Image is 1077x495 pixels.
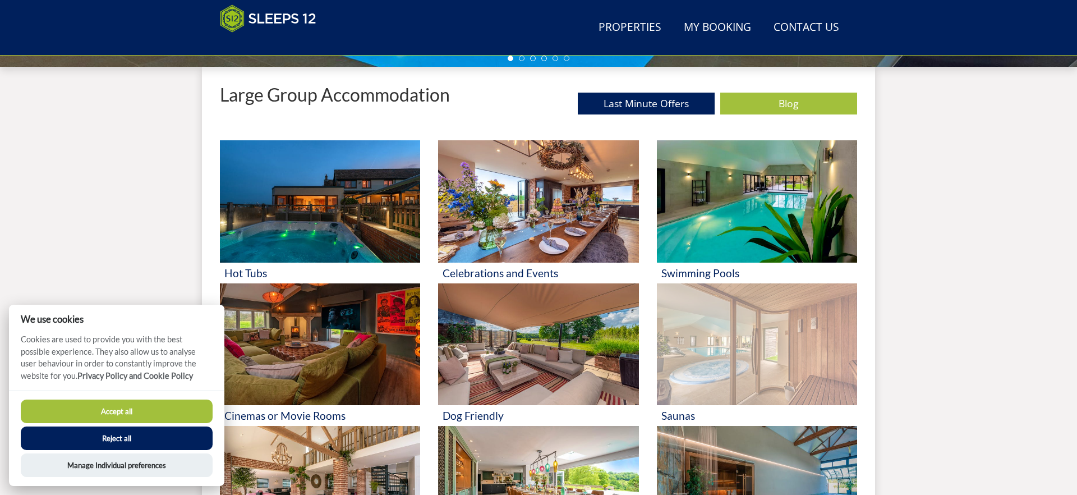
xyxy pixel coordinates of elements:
button: Manage Individual preferences [21,453,213,477]
img: 'Hot Tubs' - Large Group Accommodation Holiday Ideas [220,140,420,263]
a: Contact Us [769,15,844,40]
iframe: Customer reviews powered by Trustpilot [214,39,332,49]
a: Privacy Policy and Cookie Policy [77,371,193,381]
a: Properties [594,15,666,40]
img: 'Dog Friendly' - Large Group Accommodation Holiday Ideas [438,283,638,406]
img: 'Saunas' - Large Group Accommodation Holiday Ideas [657,283,857,406]
a: 'Saunas' - Large Group Accommodation Holiday Ideas Saunas [657,283,857,427]
h3: Hot Tubs [224,267,416,279]
button: Accept all [21,400,213,423]
h3: Swimming Pools [661,267,853,279]
a: My Booking [679,15,756,40]
h3: Celebrations and Events [443,267,634,279]
img: 'Celebrations and Events' - Large Group Accommodation Holiday Ideas [438,140,638,263]
a: 'Swimming Pools' - Large Group Accommodation Holiday Ideas Swimming Pools [657,140,857,283]
h3: Saunas [661,410,853,421]
a: 'Hot Tubs' - Large Group Accommodation Holiday Ideas Hot Tubs [220,140,420,283]
button: Reject all [21,427,213,450]
img: 'Cinemas or Movie Rooms' - Large Group Accommodation Holiday Ideas [220,283,420,406]
a: Blog [720,93,857,114]
h2: We use cookies [9,314,224,324]
a: Last Minute Offers [578,93,715,114]
img: Sleeps 12 [220,4,316,33]
h3: Dog Friendly [443,410,634,421]
img: 'Swimming Pools' - Large Group Accommodation Holiday Ideas [657,140,857,263]
a: 'Dog Friendly' - Large Group Accommodation Holiday Ideas Dog Friendly [438,283,638,427]
p: Large Group Accommodation [220,85,450,104]
h3: Cinemas or Movie Rooms [224,410,416,421]
p: Cookies are used to provide you with the best possible experience. They also allow us to analyse ... [9,333,224,390]
a: 'Cinemas or Movie Rooms' - Large Group Accommodation Holiday Ideas Cinemas or Movie Rooms [220,283,420,427]
a: 'Celebrations and Events' - Large Group Accommodation Holiday Ideas Celebrations and Events [438,140,638,283]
